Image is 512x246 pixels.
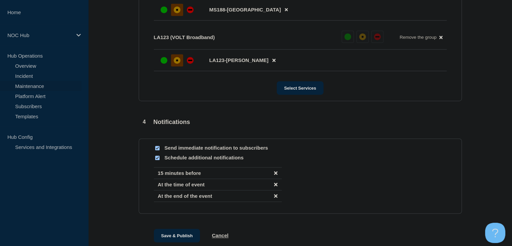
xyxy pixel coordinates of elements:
[212,233,228,238] button: Cancel
[165,155,272,161] p: Schedule additional notifications
[165,145,272,151] p: Send immediate notification to subscribers
[400,35,437,40] span: Remove the group
[187,6,194,13] div: down
[155,146,160,150] input: Send immediate notification to subscribers
[7,32,72,38] p: NOC Hub
[356,31,369,43] button: affected
[139,116,190,128] div: Notifications
[342,31,354,43] button: up
[154,179,282,190] li: At the time of event
[154,167,282,179] li: 15 minutes before
[161,57,167,64] div: up
[174,6,180,13] div: affected
[209,57,269,63] span: LA123-[PERSON_NAME]
[274,182,277,187] button: disable notification At the time of event
[274,193,277,199] button: disable notification At the end of the event
[485,223,505,243] iframe: Help Scout Beacon - Open
[277,81,323,95] button: Select Services
[187,57,194,64] div: down
[154,229,200,242] button: Save & Publish
[274,170,277,176] button: disable notification 15 minutes before
[154,190,282,202] li: At the end of the event
[359,33,366,40] div: affected
[161,6,167,13] div: up
[154,34,215,40] p: LA123 (VOLT Broadband)
[155,156,160,160] input: Schedule additional notifications
[139,116,150,128] span: 4
[209,7,281,12] span: MS188-[GEOGRAPHIC_DATA]
[396,31,447,44] button: Remove the group
[344,33,351,40] div: up
[174,57,180,64] div: affected
[371,31,383,43] button: down
[374,33,381,40] div: down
